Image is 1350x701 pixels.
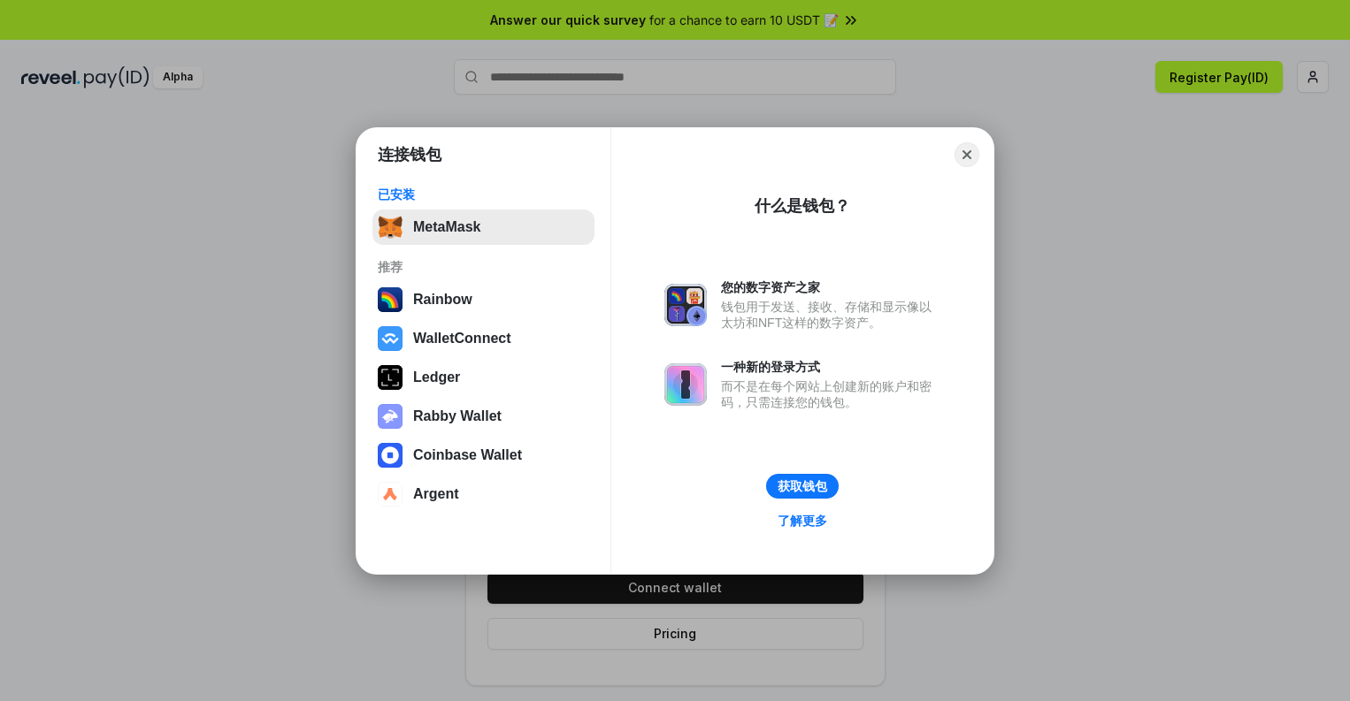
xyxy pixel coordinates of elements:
img: svg+xml,%3Csvg%20width%3D%2228%22%20height%3D%2228%22%20viewBox%3D%220%200%2028%2028%22%20fill%3D... [378,482,403,507]
img: svg+xml,%3Csvg%20xmlns%3D%22http%3A%2F%2Fwww.w3.org%2F2000%2Fsvg%22%20fill%3D%22none%22%20viewBox... [664,363,707,406]
div: WalletConnect [413,331,511,347]
img: svg+xml,%3Csvg%20width%3D%22120%22%20height%3D%22120%22%20viewBox%3D%220%200%20120%20120%22%20fil... [378,287,403,312]
button: Rabby Wallet [372,399,594,434]
div: 获取钱包 [778,478,827,494]
img: svg+xml,%3Csvg%20width%3D%2228%22%20height%3D%2228%22%20viewBox%3D%220%200%2028%2028%22%20fill%3D... [378,326,403,351]
div: 而不是在每个网站上创建新的账户和密码，只需连接您的钱包。 [721,378,940,410]
button: Coinbase Wallet [372,438,594,473]
div: Argent [413,486,459,502]
div: MetaMask [413,219,480,235]
div: Rabby Wallet [413,408,502,424]
button: Argent [372,476,594,512]
div: Coinbase Wallet [413,447,522,463]
button: 获取钱包 [766,474,839,499]
img: svg+xml,%3Csvg%20width%3D%2228%22%20height%3D%2228%22%20viewBox%3D%220%200%2028%2028%22%20fill%3D... [378,443,403,468]
div: 推荐 [378,259,589,275]
button: MetaMask [372,210,594,245]
button: Ledger [372,360,594,395]
img: svg+xml,%3Csvg%20fill%3D%22none%22%20height%3D%2233%22%20viewBox%3D%220%200%2035%2033%22%20width%... [378,215,403,240]
img: svg+xml,%3Csvg%20xmlns%3D%22http%3A%2F%2Fwww.w3.org%2F2000%2Fsvg%22%20fill%3D%22none%22%20viewBox... [378,404,403,429]
h1: 连接钱包 [378,144,441,165]
div: 一种新的登录方式 [721,359,940,375]
div: Ledger [413,370,460,385]
div: 您的数字资产之家 [721,279,940,295]
div: 钱包用于发送、接收、存储和显示像以太坊和NFT这样的数字资产。 [721,299,940,331]
img: svg+xml,%3Csvg%20xmlns%3D%22http%3A%2F%2Fwww.w3.org%2F2000%2Fsvg%22%20width%3D%2228%22%20height%3... [378,365,403,390]
img: svg+xml,%3Csvg%20xmlns%3D%22http%3A%2F%2Fwww.w3.org%2F2000%2Fsvg%22%20fill%3D%22none%22%20viewBox... [664,284,707,326]
button: Close [955,142,979,167]
a: 了解更多 [767,509,838,532]
div: Rainbow [413,292,472,308]
div: 什么是钱包？ [755,195,850,217]
div: 已安装 [378,187,589,202]
button: Rainbow [372,282,594,317]
div: 了解更多 [778,513,827,529]
button: WalletConnect [372,321,594,356]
